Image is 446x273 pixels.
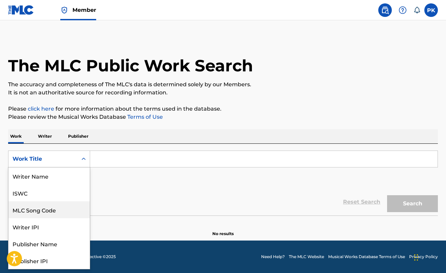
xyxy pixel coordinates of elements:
div: User Menu [424,3,438,17]
div: Glisser [414,247,418,268]
a: Need Help? [261,254,285,260]
div: ISWC [8,184,90,201]
a: Musical Works Database Terms of Use [328,254,405,260]
img: Top Rightsholder [60,6,68,14]
img: search [381,6,389,14]
a: click here [28,106,54,112]
a: Privacy Policy [409,254,438,260]
div: Publisher Name [8,235,90,252]
div: Publisher IPI [8,252,90,269]
img: MLC Logo [8,5,34,15]
p: Publisher [66,129,90,143]
p: It is not an authoritative source for recording information. [8,89,438,97]
p: The accuracy and completeness of The MLC's data is determined solely by our Members. [8,81,438,89]
div: Help [396,3,409,17]
div: Writer Name [8,167,90,184]
p: No results [212,223,234,237]
a: The MLC Website [289,254,324,260]
a: Terms of Use [126,114,163,120]
div: Notifications [413,7,420,14]
div: MLC Song Code [8,201,90,218]
div: Writer IPI [8,218,90,235]
div: Work Title [13,155,73,163]
p: Writer [36,129,54,143]
p: Work [8,129,24,143]
div: Widget de chat [412,241,446,273]
iframe: Chat Widget [412,241,446,273]
iframe: Resource Center [427,174,446,229]
a: Public Search [378,3,392,17]
form: Search Form [8,151,438,215]
p: Please review the Musical Works Database [8,113,438,121]
span: Member [72,6,96,14]
h1: The MLC Public Work Search [8,55,253,76]
img: help [399,6,407,14]
p: Please for more information about the terms used in the database. [8,105,438,113]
